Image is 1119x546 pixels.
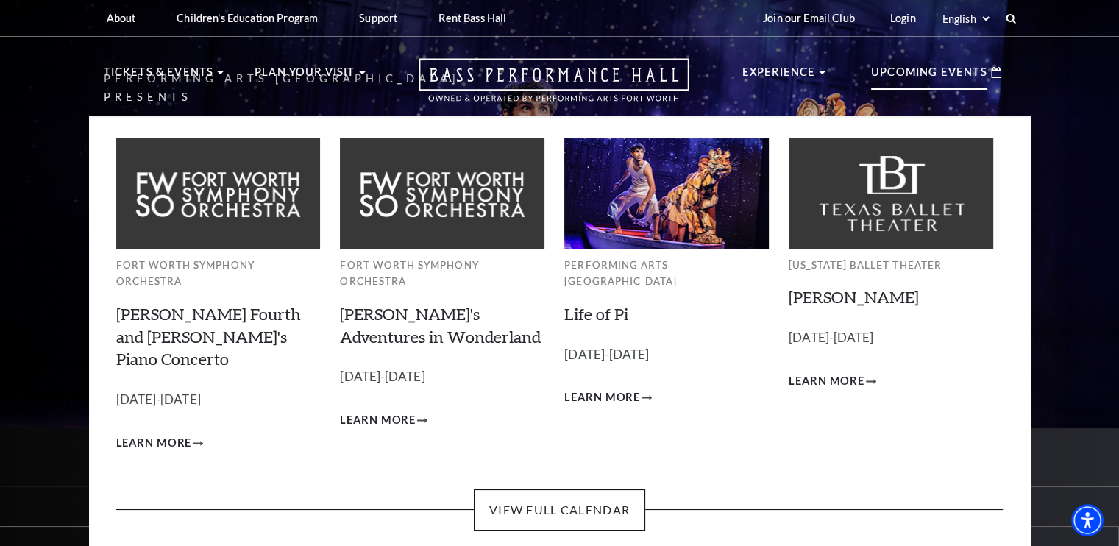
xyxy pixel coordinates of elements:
a: Learn More Brahms Fourth and Grieg's Piano Concerto [116,434,204,453]
a: Learn More Alice's Adventures in Wonderland [340,411,427,430]
p: Tickets & Events [104,63,214,90]
span: Learn More [340,411,416,430]
a: [PERSON_NAME] Fourth and [PERSON_NAME]'s Piano Concerto [116,304,301,369]
img: Texas Ballet Theater [789,138,993,248]
img: Fort Worth Symphony Orchestra [340,138,544,248]
a: [PERSON_NAME] [789,287,919,307]
a: View Full Calendar [474,489,645,531]
p: Upcoming Events [871,63,987,90]
p: [DATE]-[DATE] [789,327,993,349]
a: Life of Pi [564,304,628,324]
p: [DATE]-[DATE] [116,389,321,411]
div: Accessibility Menu [1071,504,1104,536]
p: [DATE]-[DATE] [564,344,769,366]
select: Select: [939,12,992,26]
p: About [107,12,136,24]
img: Performing Arts Fort Worth [564,138,769,248]
img: Fort Worth Symphony Orchestra [116,138,321,248]
span: Learn More [116,434,192,453]
p: Fort Worth Symphony Orchestra [116,257,321,290]
a: [PERSON_NAME]'s Adventures in Wonderland [340,304,541,347]
span: Learn More [564,389,640,407]
p: Experience [742,63,816,90]
p: [DATE]-[DATE] [340,366,544,388]
a: Learn More Life of Pi [564,389,652,407]
p: Rent Bass Hall [438,12,506,24]
a: Open this option [366,58,742,116]
span: Learn More [789,372,864,391]
p: [US_STATE] Ballet Theater [789,257,993,274]
p: Performing Arts [GEOGRAPHIC_DATA] [564,257,769,290]
p: Fort Worth Symphony Orchestra [340,257,544,290]
p: Children's Education Program [177,12,318,24]
p: Support [359,12,397,24]
p: Plan Your Visit [255,63,355,90]
a: Learn More Peter Pan [789,372,876,391]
